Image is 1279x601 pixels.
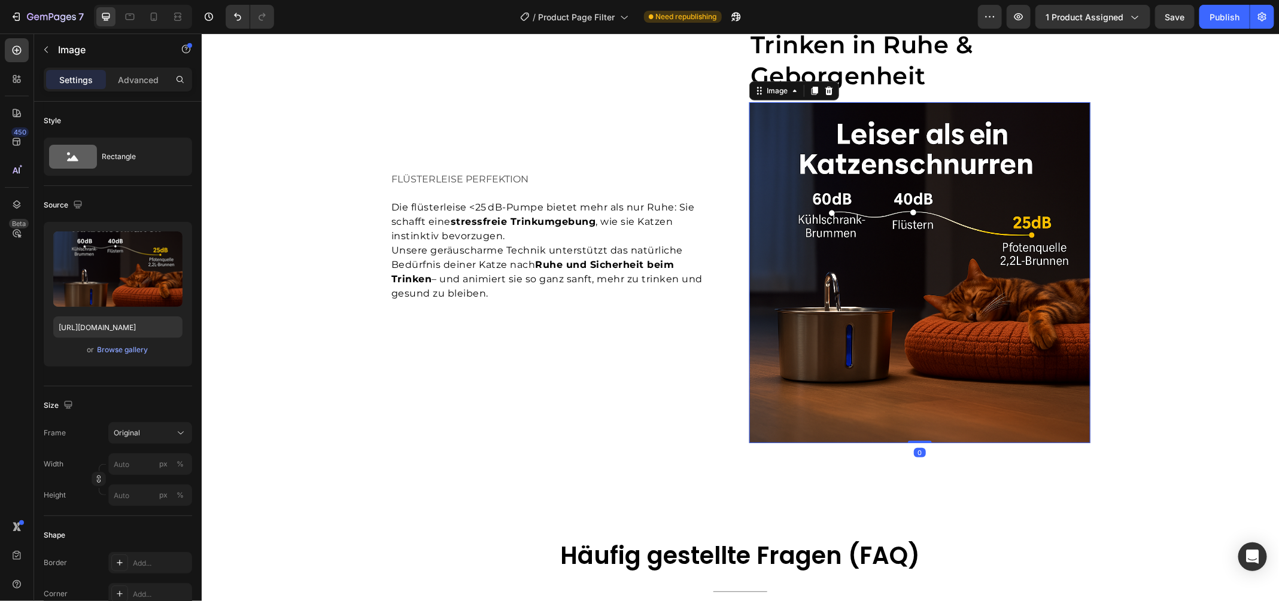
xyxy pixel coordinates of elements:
[44,115,61,126] div: Style
[159,459,168,469] div: px
[44,398,75,414] div: Size
[78,10,84,24] p: 7
[44,588,68,599] div: Corner
[249,182,394,194] strong: stressfreie Trinkumgebung
[1155,5,1195,29] button: Save
[156,488,171,502] button: %
[190,225,473,251] strong: Ruhe und Sicherheit beim Trinken
[44,490,66,501] label: Height
[87,343,95,357] span: or
[108,422,192,444] button: Original
[226,5,274,29] div: Undo/Redo
[1046,11,1123,23] span: 1 product assigned
[1165,12,1185,22] span: Save
[97,344,149,356] button: Browse gallery
[133,589,189,600] div: Add...
[118,74,159,86] p: Advanced
[539,11,615,23] span: Product Page Filter
[114,428,140,438] span: Original
[11,127,29,137] div: 450
[1210,11,1239,23] div: Publish
[102,143,175,170] div: Rectangle
[177,490,184,501] div: %
[108,484,192,506] input: px%
[308,505,769,539] h2: Häufig gestellte Fragen (FAQ)
[44,459,63,469] label: Width
[44,428,66,438] label: Frame
[44,557,67,568] div: Border
[712,414,724,424] div: 0
[156,457,171,471] button: %
[5,5,89,29] button: 7
[173,457,187,471] button: px
[548,69,889,410] img: gempages_567733187413803941-cbdec0af-ac72-41ec-afe5-278b2f9fefab.png
[133,558,189,569] div: Add...
[58,42,160,57] p: Image
[108,453,192,475] input: px%
[53,231,183,307] img: preview-image
[59,74,93,86] p: Settings
[563,52,588,63] div: Image
[44,197,85,213] div: Source
[1199,5,1250,29] button: Publish
[177,459,184,469] div: %
[1238,542,1267,571] div: Open Intercom Messenger
[202,33,1279,601] iframe: Design area
[159,490,168,501] div: px
[533,11,536,23] span: /
[656,11,717,22] span: Need republishing
[9,219,29,228] div: Beta
[173,488,187,502] button: px
[190,211,501,266] span: Unsere geräuscharme Technik unterstützt das natürliche Bedürfnis deiner Katze nach – und animiert...
[44,530,65,541] div: Shape
[98,344,148,355] div: Browse gallery
[53,316,183,338] input: https://example.com/image.jpg
[1035,5,1150,29] button: 1 product assigned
